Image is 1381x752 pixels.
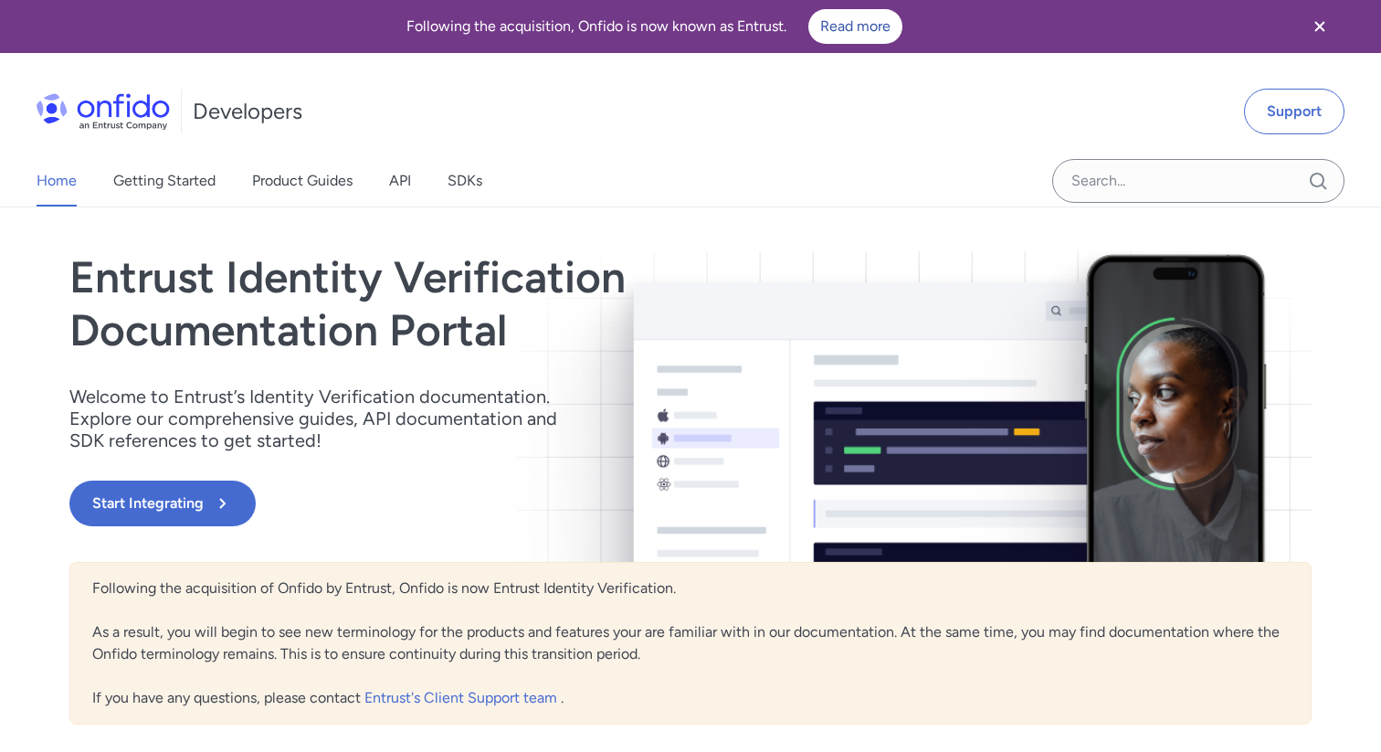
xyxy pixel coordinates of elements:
[69,481,939,526] a: Start Integrating
[113,155,216,207] a: Getting Started
[22,9,1286,44] div: Following the acquisition, Onfido is now known as Entrust.
[193,97,302,126] h1: Developers
[448,155,482,207] a: SDKs
[37,155,77,207] a: Home
[1052,159,1344,203] input: Onfido search input field
[69,251,939,356] h1: Entrust Identity Verification Documentation Portal
[808,9,902,44] a: Read more
[252,155,353,207] a: Product Guides
[69,481,256,526] button: Start Integrating
[1309,16,1331,37] svg: Close banner
[69,386,581,451] p: Welcome to Entrust’s Identity Verification documentation. Explore our comprehensive guides, API d...
[69,562,1312,725] div: Following the acquisition of Onfido by Entrust, Onfido is now Entrust Identity Verification. As a...
[1244,89,1344,134] a: Support
[364,689,561,706] a: Entrust's Client Support team
[389,155,411,207] a: API
[1286,4,1354,49] button: Close banner
[37,93,170,130] img: Onfido Logo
